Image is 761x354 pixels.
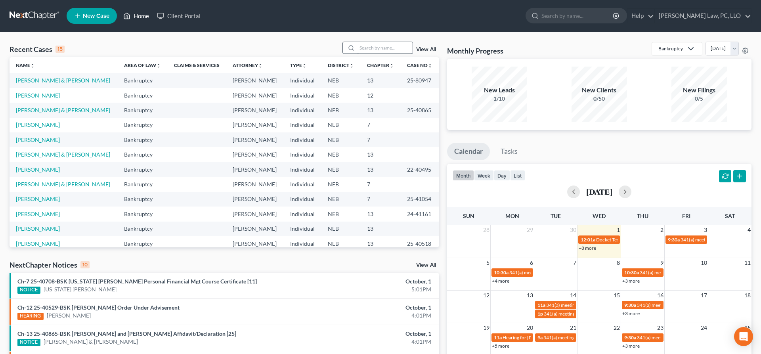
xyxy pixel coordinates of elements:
[660,258,664,268] span: 9
[118,147,168,162] td: Bankruptcy
[17,330,236,337] a: Ch-13 25-40865-BSK [PERSON_NAME] and [PERSON_NAME] Affidavit/Declaration [25]
[703,225,708,235] span: 3
[321,88,361,103] td: NEB
[118,103,168,117] td: Bankruptcy
[118,222,168,236] td: Bankruptcy
[226,147,283,162] td: [PERSON_NAME]
[637,302,713,308] span: 341(a) meeting for [PERSON_NAME]
[16,225,60,232] a: [PERSON_NAME]
[284,132,321,147] td: Individual
[298,277,431,285] div: October, 1
[226,73,283,88] td: [PERSON_NAME]
[284,88,321,103] td: Individual
[118,207,168,221] td: Bankruptcy
[361,88,401,103] td: 12
[472,86,527,95] div: New Leads
[747,225,751,235] span: 4
[258,63,263,68] i: unfold_more
[744,291,751,300] span: 18
[321,177,361,191] td: NEB
[361,103,401,117] td: 13
[17,304,180,311] a: Ch-12 25-40529-BSK [PERSON_NAME] Order Under Advisement
[321,132,361,147] td: NEB
[622,343,640,349] a: +3 more
[492,343,509,349] a: +5 more
[613,291,621,300] span: 15
[10,260,90,270] div: NextChapter Notices
[526,323,534,333] span: 20
[16,92,60,99] a: [PERSON_NAME]
[494,335,502,341] span: 11a
[328,62,354,68] a: Districtunfold_more
[744,323,751,333] span: 25
[613,323,621,333] span: 22
[44,285,117,293] a: [US_STATE] [PERSON_NAME]
[734,327,753,346] div: Open Intercom Messenger
[361,207,401,221] td: 13
[482,323,490,333] span: 19
[472,95,527,103] div: 1/10
[486,258,490,268] span: 5
[298,312,431,320] div: 4:01PM
[290,62,307,68] a: Typeunfold_more
[226,162,283,177] td: [PERSON_NAME]
[284,103,321,117] td: Individual
[503,335,581,341] span: Hearing for [PERSON_NAME]-Mabok
[298,304,431,312] div: October, 1
[509,270,628,276] span: 341(a) meeting for [PERSON_NAME] & [PERSON_NAME]
[401,162,439,177] td: 22-40495
[367,62,394,68] a: Chapterunfold_more
[361,236,401,251] td: 13
[401,103,439,117] td: 25-40865
[118,132,168,147] td: Bankruptcy
[543,335,662,341] span: 341(a) meeting for [PERSON_NAME] & [PERSON_NAME]
[226,192,283,207] td: [PERSON_NAME]
[226,207,283,221] td: [PERSON_NAME]
[118,88,168,103] td: Bankruptcy
[526,225,534,235] span: 29
[656,291,664,300] span: 16
[682,212,690,219] span: Fri
[622,278,640,284] a: +3 more
[321,236,361,251] td: NEB
[361,73,401,88] td: 13
[302,63,307,68] i: unfold_more
[118,73,168,88] td: Bankruptcy
[284,177,321,191] td: Individual
[416,262,436,268] a: View All
[656,323,664,333] span: 23
[284,207,321,221] td: Individual
[119,9,153,23] a: Home
[321,118,361,132] td: NEB
[551,212,561,219] span: Tue
[401,236,439,251] td: 25-40518
[118,192,168,207] td: Bankruptcy
[581,237,595,243] span: 12:01a
[284,147,321,162] td: Individual
[569,225,577,235] span: 30
[668,237,680,243] span: 9:30a
[16,151,110,158] a: [PERSON_NAME] & [PERSON_NAME]
[537,335,543,341] span: 9a
[156,63,161,68] i: unfold_more
[16,195,60,202] a: [PERSON_NAME]
[401,73,439,88] td: 25-80947
[361,177,401,191] td: 7
[447,46,503,55] h3: Monthly Progress
[284,118,321,132] td: Individual
[16,107,110,113] a: [PERSON_NAME] & [PERSON_NAME]
[30,63,35,68] i: unfold_more
[593,212,606,219] span: Wed
[569,291,577,300] span: 14
[510,170,525,181] button: list
[168,57,226,73] th: Claims & Services
[124,62,161,68] a: Area of Lawunfold_more
[17,278,257,285] a: Ch-7 25-40708-BSK [US_STATE] [PERSON_NAME] Personal Financial Mgt Course Certificate [11]
[16,62,35,68] a: Nameunfold_more
[226,222,283,236] td: [PERSON_NAME]
[658,45,683,52] div: Bankruptcy
[284,192,321,207] td: Individual
[671,95,727,103] div: 0/5
[321,222,361,236] td: NEB
[47,312,91,320] a: [PERSON_NAME]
